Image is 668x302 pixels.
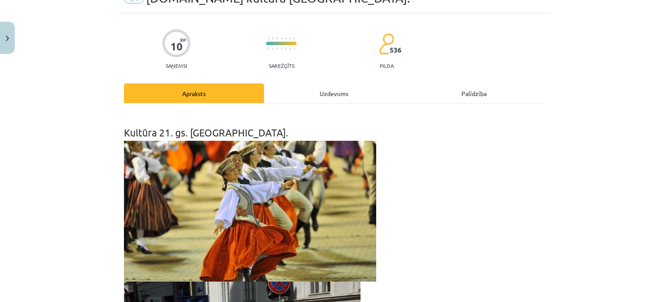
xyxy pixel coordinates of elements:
[124,111,544,138] h1: Kultūra 21. gs. [GEOGRAPHIC_DATA].
[268,47,269,50] img: icon-short-line-57e1e144782c952c97e751825c79c345078a6d821885a25fce030b3d8c18986b.svg
[272,37,273,40] img: icon-short-line-57e1e144782c952c97e751825c79c345078a6d821885a25fce030b3d8c18986b.svg
[390,46,401,54] span: 536
[264,83,404,103] div: Uzdevums
[294,37,295,40] img: icon-short-line-57e1e144782c952c97e751825c79c345078a6d821885a25fce030b3d8c18986b.svg
[268,37,269,40] img: icon-short-line-57e1e144782c952c97e751825c79c345078a6d821885a25fce030b3d8c18986b.svg
[269,63,294,69] p: Sarežģīts
[404,83,544,103] div: Palīdzība
[281,47,282,50] img: icon-short-line-57e1e144782c952c97e751825c79c345078a6d821885a25fce030b3d8c18986b.svg
[379,33,394,55] img: students-c634bb4e5e11cddfef0936a35e636f08e4e9abd3cc4e673bd6f9a4125e45ecb1.svg
[277,37,277,40] img: icon-short-line-57e1e144782c952c97e751825c79c345078a6d821885a25fce030b3d8c18986b.svg
[170,40,183,53] div: 10
[6,36,9,41] img: icon-close-lesson-0947bae3869378f0d4975bcd49f059093ad1ed9edebbc8119c70593378902aed.svg
[380,63,394,69] p: pilda
[285,47,286,50] img: icon-short-line-57e1e144782c952c97e751825c79c345078a6d821885a25fce030b3d8c18986b.svg
[180,37,186,42] span: XP
[277,47,277,50] img: icon-short-line-57e1e144782c952c97e751825c79c345078a6d821885a25fce030b3d8c18986b.svg
[272,47,273,50] img: icon-short-line-57e1e144782c952c97e751825c79c345078a6d821885a25fce030b3d8c18986b.svg
[124,83,264,103] div: Apraksts
[162,63,190,69] p: Saņemsi
[294,47,295,50] img: icon-short-line-57e1e144782c952c97e751825c79c345078a6d821885a25fce030b3d8c18986b.svg
[285,37,286,40] img: icon-short-line-57e1e144782c952c97e751825c79c345078a6d821885a25fce030b3d8c18986b.svg
[281,37,282,40] img: icon-short-line-57e1e144782c952c97e751825c79c345078a6d821885a25fce030b3d8c18986b.svg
